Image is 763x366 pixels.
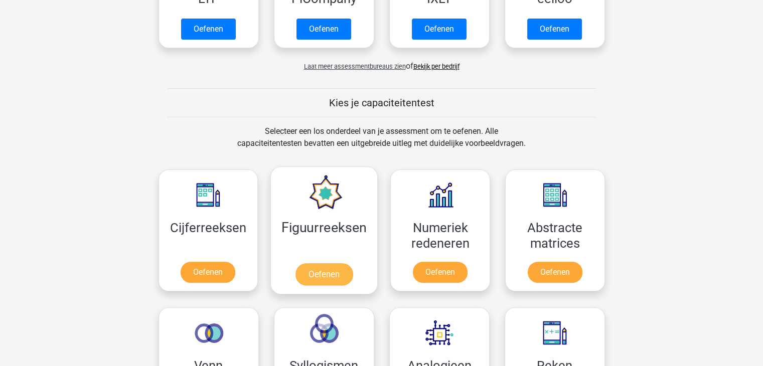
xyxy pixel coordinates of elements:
[413,262,468,283] a: Oefenen
[228,125,535,161] div: Selecteer een los onderdeel van je assessment om te oefenen. Alle capaciteitentesten bevatten een...
[527,19,582,40] a: Oefenen
[151,52,613,72] div: of
[304,63,406,70] span: Laat meer assessmentbureaus zien
[181,262,235,283] a: Oefenen
[296,19,351,40] a: Oefenen
[181,19,236,40] a: Oefenen
[295,263,353,285] a: Oefenen
[412,19,467,40] a: Oefenen
[168,97,596,109] h5: Kies je capaciteitentest
[528,262,582,283] a: Oefenen
[413,63,460,70] a: Bekijk per bedrijf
